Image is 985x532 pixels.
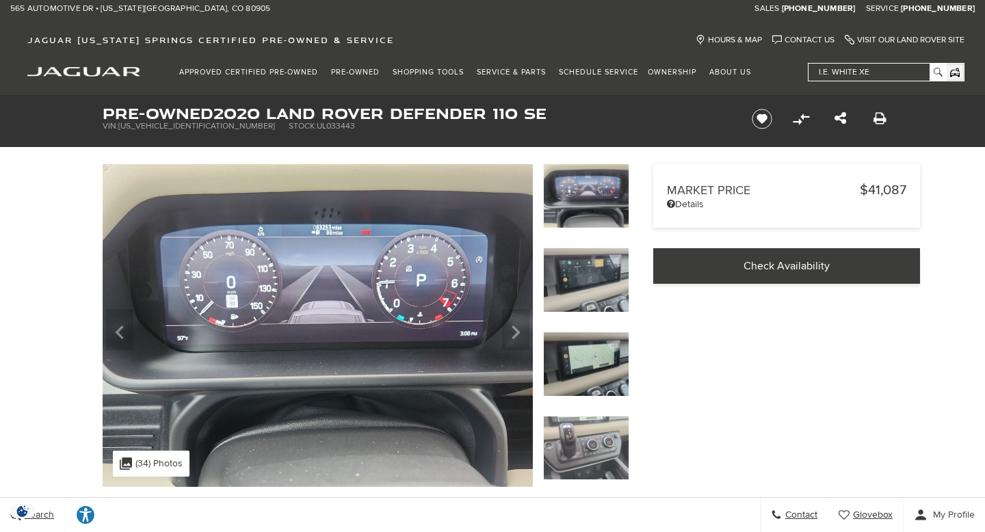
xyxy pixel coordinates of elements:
[65,498,107,532] a: Explore your accessibility options
[809,64,945,81] input: i.e. White XE
[696,35,762,45] a: Hours & Map
[643,60,705,84] a: Ownership
[7,504,38,518] section: Click to Open Cookie Consent Modal
[554,60,643,84] a: Schedule Service
[174,60,326,84] a: Approved Certified Pre-Owned
[502,309,529,350] div: Next
[782,509,817,521] span: Contact
[543,416,629,481] img: Used 2020 Fuji White Land Rover SE image 23
[106,309,133,350] div: Previous
[27,65,140,77] a: jaguar
[782,3,856,14] a: [PHONE_NUMBER]
[103,106,728,121] h1: 2020 Land Rover Defender 110 SE
[27,35,394,45] span: Jaguar [US_STATE] Springs Certified Pre-Owned & Service
[113,451,189,477] div: (34) Photos
[289,121,317,131] span: Stock:
[326,60,388,84] a: Pre-Owned
[653,248,920,284] a: Check Availability
[21,35,401,45] a: Jaguar [US_STATE] Springs Certified Pre-Owned & Service
[10,3,270,14] a: 565 Automotive Dr • [US_STATE][GEOGRAPHIC_DATA], CO 80905
[835,111,846,127] a: Share this Pre-Owned 2020 Land Rover Defender 110 SE
[866,3,899,14] span: Service
[543,163,629,228] img: Used 2020 Fuji White Land Rover SE image 20
[388,60,472,84] a: Shopping Tools
[828,498,904,532] a: Glovebox
[174,60,759,84] nav: Main Navigation
[103,121,118,131] span: VIN:
[103,103,213,124] strong: Pre-Owned
[543,332,629,397] img: Used 2020 Fuji White Land Rover SE image 22
[772,35,835,45] a: Contact Us
[904,498,985,532] button: Open user profile menu
[744,259,830,273] span: Check Availability
[317,121,355,131] span: UL033443
[928,509,975,521] span: My Profile
[747,108,777,130] button: Save vehicle
[705,60,759,84] a: About Us
[543,248,629,312] img: Used 2020 Fuji White Land Rover SE image 21
[7,504,38,518] img: Opt-Out Icon
[754,3,779,14] span: Sales
[791,109,811,129] button: Compare Vehicle
[860,182,906,198] span: $41,087
[845,35,964,45] a: Visit Our Land Rover Site
[901,3,975,14] a: [PHONE_NUMBER]
[874,111,886,127] a: Print this Pre-Owned 2020 Land Rover Defender 110 SE
[27,67,140,77] img: Jaguar
[65,505,106,525] div: Explore your accessibility options
[118,121,275,131] span: [US_VEHICLE_IDENTIFICATION_NUMBER]
[667,182,906,198] a: Market Price $41,087
[667,198,906,210] a: Details
[667,183,860,198] span: Market Price
[850,509,893,521] span: Glovebox
[472,60,554,84] a: Service & Parts
[103,164,533,487] img: Used 2020 Fuji White Land Rover SE image 20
